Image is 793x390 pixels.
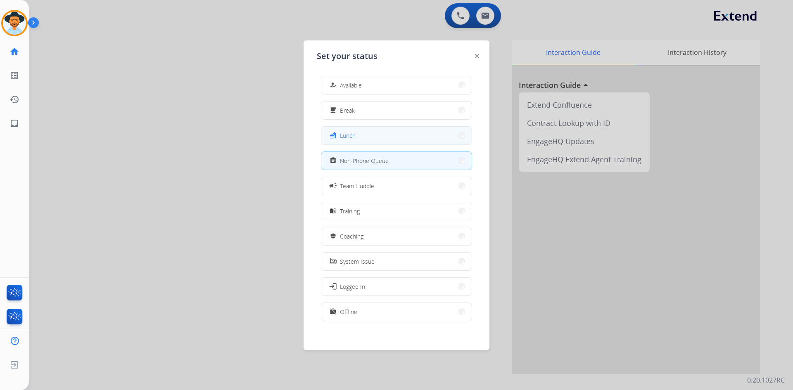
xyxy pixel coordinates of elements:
[9,118,19,128] mat-icon: inbox
[747,375,785,385] p: 0.20.1027RC
[321,278,472,295] button: Logged In
[340,131,356,140] span: Lunch
[340,307,357,316] span: Offline
[340,257,375,266] span: System Issue
[9,71,19,80] mat-icon: list_alt
[340,282,365,291] span: Logged In
[340,106,355,115] span: Break
[330,157,337,164] mat-icon: assignment
[329,182,337,190] mat-icon: campaign
[321,303,472,321] button: Offline
[330,82,337,89] mat-icon: how_to_reg
[330,308,337,315] mat-icon: work_off
[321,76,472,94] button: Available
[340,207,360,215] span: Training
[475,54,479,58] img: close-button
[330,258,337,265] mat-icon: phonelink_off
[330,233,337,240] mat-icon: school
[9,47,19,57] mat-icon: home
[321,253,472,270] button: System Issue
[321,202,472,220] button: Training
[317,50,378,62] span: Set your status
[330,132,337,139] mat-icon: fastfood
[9,95,19,104] mat-icon: history
[321,152,472,170] button: Non-Phone Queue
[330,107,337,114] mat-icon: free_breakfast
[330,208,337,215] mat-icon: menu_book
[340,81,362,90] span: Available
[340,182,374,190] span: Team Huddle
[340,232,363,241] span: Coaching
[329,282,337,291] mat-icon: login
[321,102,472,119] button: Break
[321,127,472,144] button: Lunch
[321,227,472,245] button: Coaching
[340,156,389,165] span: Non-Phone Queue
[3,12,26,35] img: avatar
[321,177,472,195] button: Team Huddle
